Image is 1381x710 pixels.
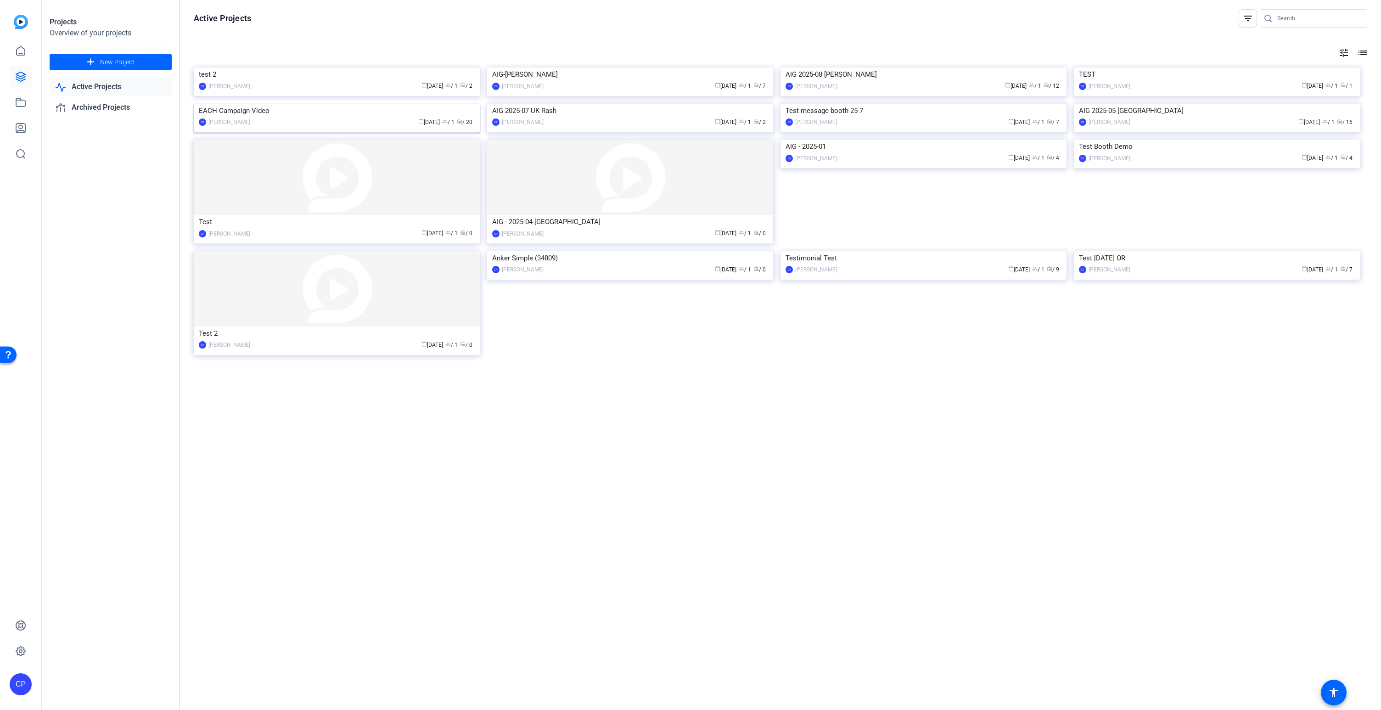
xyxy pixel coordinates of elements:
div: Test 2 [199,327,475,340]
div: Test [DATE] OR [1079,251,1355,265]
div: [PERSON_NAME] [208,340,250,349]
div: TEST [1079,68,1355,81]
div: Test Booth Demo [1079,140,1355,153]
span: [DATE] [715,119,736,125]
span: calendar_today [418,118,424,124]
span: / 2 [460,83,472,89]
div: [PERSON_NAME] [208,118,250,127]
div: AIG - 2025-04 [GEOGRAPHIC_DATA] [492,215,768,229]
span: / 0 [460,342,472,348]
span: / 1 [1032,119,1044,125]
div: CP [1079,155,1086,162]
mat-icon: add [85,56,96,68]
div: [PERSON_NAME] [795,154,837,163]
span: calendar_today [1302,154,1307,160]
div: [PERSON_NAME] [795,82,837,91]
span: [DATE] [715,266,736,273]
span: group [1032,266,1038,271]
span: / 1 [445,83,458,89]
div: CP [10,673,32,695]
span: / 0 [753,230,766,237]
span: group [739,266,744,271]
span: / 1 [442,119,455,125]
span: calendar_today [1298,118,1304,124]
img: blue-gradient.svg [14,15,28,29]
span: / 1 [1325,83,1338,89]
span: / 1 [445,230,458,237]
span: calendar_today [715,266,720,271]
span: / 1 [445,342,458,348]
span: / 1 [739,83,751,89]
span: [DATE] [421,230,443,237]
div: [PERSON_NAME] [502,265,544,274]
div: CP [786,118,793,126]
div: Testimonial Test [786,251,1061,265]
div: Test message booth 25-7 [786,104,1061,118]
span: [DATE] [1008,266,1030,273]
div: [PERSON_NAME] [795,118,837,127]
div: [PERSON_NAME] [502,229,544,238]
span: group [739,82,744,88]
span: [DATE] [421,342,443,348]
a: Active Projects [50,78,172,96]
span: / 1 [739,266,751,273]
span: calendar_today [1302,266,1307,271]
span: radio [753,82,759,88]
div: AIG 2025-05 [GEOGRAPHIC_DATA] [1079,104,1355,118]
span: group [1032,118,1038,124]
mat-icon: accessibility [1328,687,1339,698]
div: CP [199,341,206,349]
span: / 1 [1325,155,1338,161]
span: calendar_today [715,118,720,124]
span: [DATE] [418,119,440,125]
span: radio [460,82,466,88]
span: radio [1340,154,1346,160]
div: [PERSON_NAME] [502,82,544,91]
div: [PERSON_NAME] [795,265,837,274]
span: radio [1340,82,1346,88]
span: [DATE] [1302,83,1323,89]
span: calendar_today [421,341,427,347]
span: / 7 [1047,119,1059,125]
div: CP [199,118,206,126]
span: radio [753,118,759,124]
span: [DATE] [1008,119,1030,125]
div: CP [786,155,793,162]
span: calendar_today [421,82,427,88]
div: CP [492,266,500,273]
mat-icon: list [1356,47,1367,58]
span: / 2 [753,119,766,125]
span: radio [457,118,462,124]
span: / 1 [1032,266,1044,273]
div: AIG 2025-08 [PERSON_NAME] [786,68,1061,81]
div: AIG 2025-07 UK Rash [492,104,768,118]
span: group [1325,266,1331,271]
div: [PERSON_NAME] [208,82,250,91]
span: group [1325,154,1331,160]
span: group [1322,118,1328,124]
span: radio [1337,118,1342,124]
span: radio [1044,82,1049,88]
span: / 12 [1044,83,1059,89]
span: calendar_today [421,230,427,235]
span: / 1 [1322,119,1335,125]
span: [DATE] [1302,266,1323,273]
span: radio [1047,266,1052,271]
div: [PERSON_NAME] [1089,154,1130,163]
div: CP [1079,266,1086,273]
span: calendar_today [1302,82,1307,88]
div: AIG-[PERSON_NAME] [492,68,768,81]
div: CP [199,230,206,237]
span: [DATE] [1005,83,1027,89]
span: group [445,341,451,347]
div: CP [1079,118,1086,126]
div: Projects [50,17,172,28]
div: [PERSON_NAME] [1089,265,1130,274]
span: group [445,82,451,88]
div: EACH Campaign Video [199,104,475,118]
div: CP [786,83,793,90]
span: [DATE] [421,83,443,89]
span: New Project [100,57,135,67]
span: / 1 [1029,83,1041,89]
span: / 0 [753,266,766,273]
